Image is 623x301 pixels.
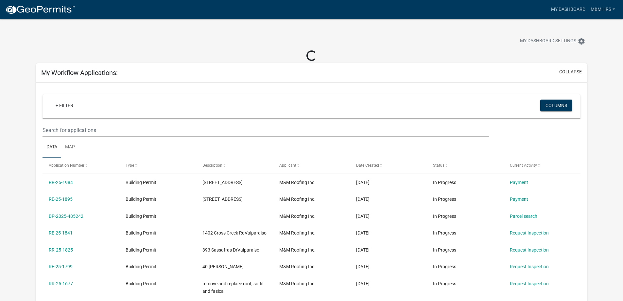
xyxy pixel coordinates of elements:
button: Columns [540,100,572,111]
span: Building Permit [126,197,156,202]
span: In Progress [433,264,456,269]
a: Request Inspection [510,281,549,286]
span: Building Permit [126,230,156,235]
datatable-header-cell: Date Created [350,158,427,173]
span: remove and replace roof, soffit and fasica [202,281,264,294]
span: 09/29/2025 [356,214,370,219]
span: Building Permit [126,264,156,269]
span: 09/18/2025 [356,247,370,253]
span: Applicant [279,163,296,168]
span: My Dashboard Settings [520,37,576,45]
span: M&M Roofing Inc. [279,281,316,286]
button: collapse [559,68,582,75]
span: 09/16/2025 [356,264,370,269]
i: settings [578,37,585,45]
span: M&M Roofing Inc. [279,230,316,235]
button: My Dashboard Settingssettings [515,35,591,47]
span: M&M Roofing Inc. [279,247,316,253]
span: 1402 Cross Creek RdValparaiso [202,230,267,235]
a: M&M HRS [588,3,618,16]
a: RR-25-1677 [49,281,73,286]
span: In Progress [433,247,456,253]
datatable-header-cell: Status [426,158,503,173]
a: Request Inspection [510,230,549,235]
span: 09/29/2025 [356,197,370,202]
span: In Progress [433,180,456,185]
span: Type [126,163,134,168]
span: In Progress [433,230,456,235]
a: Data [43,137,61,158]
span: 1125 N St Rd 49Chesterton [202,197,243,202]
input: Search for applications [43,123,489,137]
span: 09/22/2025 [356,230,370,235]
span: 10/10/2025 [356,180,370,185]
a: Payment [510,180,528,185]
a: My Dashboard [548,3,588,16]
span: In Progress [433,281,456,286]
a: + Filter [50,100,78,111]
a: RR-25-1825 [49,247,73,253]
span: In Progress [433,197,456,202]
span: In Progress [433,214,456,219]
a: Parcel search [510,214,537,219]
span: Status [433,163,444,168]
span: Current Activity [510,163,537,168]
span: 393 Sassafras DrValparaiso [202,247,259,253]
span: 40 Warren DrValparaiso [202,264,244,269]
datatable-header-cell: Application Number [43,158,119,173]
a: BP-2025-485242 [49,214,83,219]
span: Building Permit [126,180,156,185]
span: M&M Roofing Inc. [279,197,316,202]
span: M&M Roofing Inc. [279,214,316,219]
datatable-header-cell: Current Activity [503,158,580,173]
span: 59 N County Line RdCrown Point [202,180,243,185]
a: Payment [510,197,528,202]
h5: My Workflow Applications: [41,69,118,77]
a: RE-25-1841 [49,230,73,235]
datatable-header-cell: Type [119,158,196,173]
datatable-header-cell: Description [196,158,273,173]
span: Building Permit [126,214,156,219]
span: M&M Roofing Inc. [279,180,316,185]
span: 09/04/2025 [356,281,370,286]
span: Date Created [356,163,379,168]
datatable-header-cell: Applicant [273,158,350,173]
a: Request Inspection [510,264,549,269]
span: Building Permit [126,247,156,253]
a: Request Inspection [510,247,549,253]
span: M&M Roofing Inc. [279,264,316,269]
a: Map [61,137,79,158]
span: Description [202,163,222,168]
a: RR-25-1984 [49,180,73,185]
span: Building Permit [126,281,156,286]
a: RE-25-1799 [49,264,73,269]
a: RE-25-1895 [49,197,73,202]
span: Application Number [49,163,84,168]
